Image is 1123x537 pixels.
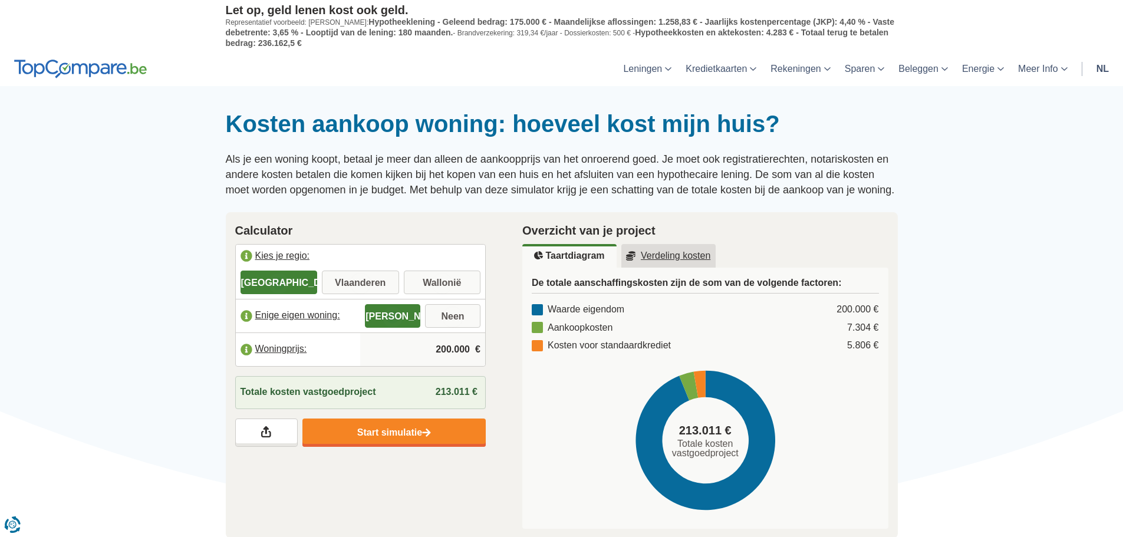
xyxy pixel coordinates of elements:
[241,386,376,399] span: Totale kosten vastgoedproject
[847,339,878,352] div: 5.806 €
[838,51,892,86] a: Sparen
[534,251,604,261] u: Taartdiagram
[365,334,480,365] input: |
[235,419,298,447] a: Deel je resultaten
[235,222,486,239] h2: Calculator
[236,337,361,363] label: Woningprijs:
[522,222,888,239] h2: Overzicht van je project
[763,51,837,86] a: Rekeningen
[404,271,481,294] label: Wallonië
[532,303,624,317] div: Waarde eigendom
[226,17,894,37] span: Hypotheeklening - Geleend bedrag: 175.000 € - Maandelijkse aflossingen: 1.258,83 € - Jaarlijks ko...
[226,17,898,48] p: Representatief voorbeeld: [PERSON_NAME]: - Brandverzekering: 319,34 €/jaar - Dossierkosten: 500 € -
[236,303,361,329] label: Enige eigen woning:
[532,321,612,335] div: Aankoopkosten
[241,271,318,294] label: [GEOGRAPHIC_DATA]
[847,321,878,335] div: 7.304 €
[475,343,480,357] span: €
[14,60,147,78] img: TopCompare
[532,277,879,294] h3: De totale aanschaffingskosten zijn de som van de volgende factoren:
[616,51,679,86] a: Leningen
[226,110,898,138] h1: Kosten aankoop woning: hoeveel kost mijn huis?
[955,51,1011,86] a: Energie
[226,28,889,48] span: Hypotheekkosten en aktekosten: 4.283 € - Totaal terug te betalen bedrag: 236.162,5 €
[679,51,763,86] a: Kredietkaarten
[422,428,431,438] img: Start simulatie
[302,419,486,447] a: Start simulatie
[226,152,898,197] p: Als je een woning koopt, betaal je meer dan alleen de aankoopprijs van het onroerend goed. Je moe...
[1089,51,1116,86] a: nl
[1011,51,1075,86] a: Meer Info
[667,439,743,458] span: Totale kosten vastgoedproject
[365,304,420,328] label: [PERSON_NAME]
[837,303,878,317] div: 200.000 €
[891,51,955,86] a: Beleggen
[436,387,477,397] span: 213.011 €
[532,339,671,352] div: Kosten voor standaardkrediet
[425,304,480,328] label: Neen
[679,422,732,439] span: 213.011 €
[236,245,486,271] label: Kies je regio:
[226,3,898,17] p: Let op, geld lenen kost ook geld.
[322,271,399,294] label: Vlaanderen
[626,251,711,261] u: Verdeling kosten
